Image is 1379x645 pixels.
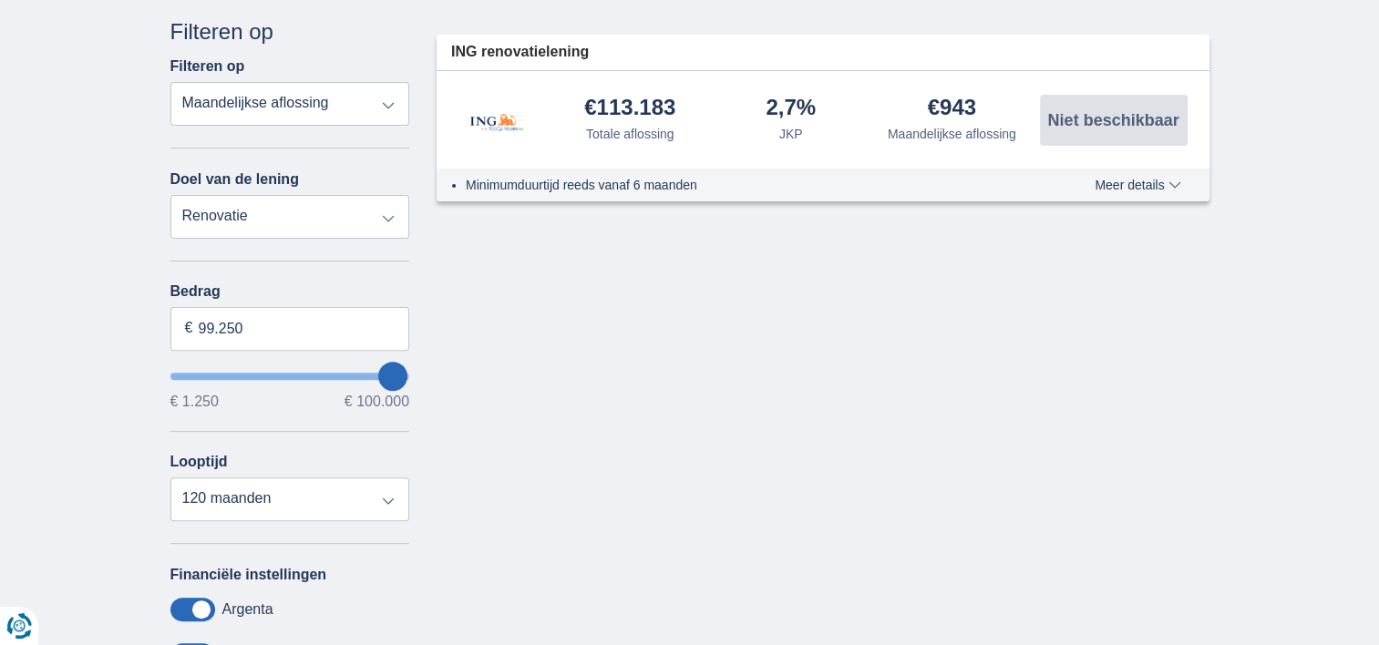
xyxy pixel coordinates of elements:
[170,567,327,583] label: Financiële instellingen
[1095,179,1180,191] span: Meer details
[170,171,299,188] label: Doel van de lening
[170,283,410,300] label: Bedrag
[1081,178,1194,192] button: Meer details
[584,97,675,121] div: €113.183
[928,97,976,121] div: €943
[170,373,410,380] input: wantToBorrow
[766,97,816,121] div: 2,7%
[888,125,1016,143] div: Maandelijkse aflossing
[185,318,193,339] span: €
[1040,95,1188,146] button: Niet beschikbaar
[222,601,273,618] label: Argenta
[170,394,219,409] span: € 1.250
[451,42,589,63] span: ING renovatielening
[1047,112,1178,128] span: Niet beschikbaar
[170,454,228,470] label: Looptijd
[170,16,410,47] div: Filteren op
[345,394,409,409] span: € 100.000
[170,58,245,75] label: Filteren op
[779,125,803,143] div: JKP
[586,125,674,143] div: Totale aflossing
[466,176,1028,194] li: Minimumduurtijd reeds vanaf 6 maanden
[451,89,542,150] img: product.pl.alt ING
